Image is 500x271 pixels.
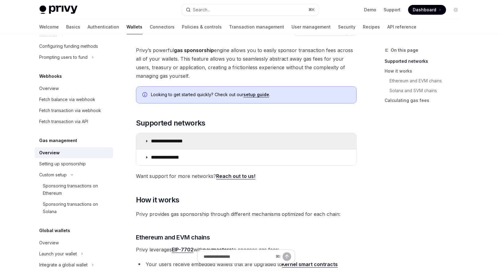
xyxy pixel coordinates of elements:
[413,7,437,13] span: Dashboard
[35,237,113,248] a: Overview
[216,173,255,179] a: Reach out to us!
[229,20,284,34] a: Transaction management
[35,199,113,217] a: Sponsoring transactions on Solana
[39,96,96,103] div: Fetch balance via webhook
[385,56,466,66] a: Supported networks
[35,83,113,94] a: Overview
[385,86,466,96] a: Solana and SVM chains
[39,171,67,179] div: Custom setup
[35,105,113,116] a: Fetch transaction via webhook
[39,85,59,92] div: Overview
[35,116,113,127] a: Fetch transaction via API
[39,261,88,269] div: Integrate a global wallet
[39,227,70,234] h5: Global wallets
[39,6,77,14] img: light logo
[136,210,357,218] span: Privy provides gas sponsorship through different mechanisms optimized for each chain:
[39,54,88,61] div: Prompting users to fund
[39,160,86,167] div: Setting up sponsorship
[136,245,357,254] span: Privy leverages with to sponsor gas fees:
[35,248,113,259] button: Toggle Launch your wallet section
[127,20,143,34] a: Wallets
[35,52,113,63] button: Toggle Prompting users to fund section
[203,247,232,253] strong: paymasters
[172,247,194,253] a: EIP-7702
[283,252,291,261] button: Send message
[43,182,109,197] div: Sponsoring transactions on Ethereum
[451,5,461,15] button: Toggle dark mode
[136,233,210,242] span: Ethereum and EVM chains
[385,76,466,86] a: Ethereum and EVM chains
[136,195,179,205] span: How it works
[35,158,113,169] a: Setting up sponsorship
[174,47,214,53] strong: gas sponsorship
[136,118,205,128] span: Supported networks
[136,46,357,80] span: Privy’s powerful engine allows you to easily sponsor transaction fees across all of your wallets....
[193,6,210,13] div: Search...
[243,92,269,97] a: setup guide
[150,20,175,34] a: Connectors
[39,73,62,80] h5: Webhooks
[292,20,331,34] a: User management
[43,201,109,215] div: Sponsoring transactions on Solana
[35,180,113,199] a: Sponsoring transactions on Ethereum
[88,20,119,34] a: Authentication
[142,92,148,98] svg: Info
[363,20,380,34] a: Recipes
[338,20,356,34] a: Security
[151,92,350,98] span: Looking to get started quickly? Check out our .
[66,20,81,34] a: Basics
[39,20,59,34] a: Welcome
[136,172,357,180] span: Want support for more networks?
[182,20,222,34] a: Policies & controls
[39,43,98,50] div: Configuring funding methods
[35,94,113,105] a: Fetch balance via webhook
[35,147,113,158] a: Overview
[364,7,377,13] a: Demo
[35,169,113,180] button: Toggle Custom setup section
[182,4,319,15] button: Open search
[39,149,60,156] div: Overview
[309,7,315,12] span: ⌘ K
[39,118,88,125] div: Fetch transaction via API
[391,47,419,54] span: On this page
[39,107,101,114] div: Fetch transaction via webhook
[39,239,59,247] div: Overview
[385,66,466,76] a: How it works
[408,5,446,15] a: Dashboard
[385,96,466,105] a: Calculating gas fees
[204,250,273,263] input: Ask a question...
[35,259,113,270] button: Toggle Integrate a global wallet section
[39,250,77,258] div: Launch your wallet
[388,20,417,34] a: API reference
[384,7,401,13] a: Support
[35,41,113,52] a: Configuring funding methods
[39,137,77,144] h5: Gas management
